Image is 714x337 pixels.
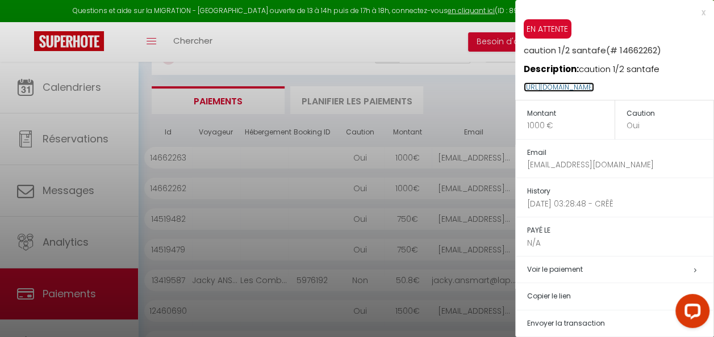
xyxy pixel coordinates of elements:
p: caution 1/2 santafe [524,56,714,76]
p: [EMAIL_ADDRESS][DOMAIN_NAME] [527,159,713,171]
p: [DATE] 03:28:48 - CRÊÊ [527,198,713,210]
h5: History [527,185,713,198]
strong: Description: [524,63,579,75]
h5: Copier le lien [527,290,713,303]
p: Oui [627,120,714,132]
h5: Caution [627,107,714,120]
span: EN ATTENTE [524,19,571,39]
div: x [515,6,705,19]
a: [URL][DOMAIN_NAME] [524,82,594,92]
span: (# 14662262) [606,44,661,56]
p: N/A [527,237,713,249]
h5: Montant [527,107,615,120]
p: 1000 € [527,120,615,132]
span: Envoyer la transaction [527,318,605,328]
h5: PAYÉ LE [527,224,713,237]
iframe: LiveChat chat widget [666,289,714,337]
h5: Email [527,146,713,159]
a: Voir le paiement [527,264,583,274]
h5: caution 1/2 santafe [524,39,714,56]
